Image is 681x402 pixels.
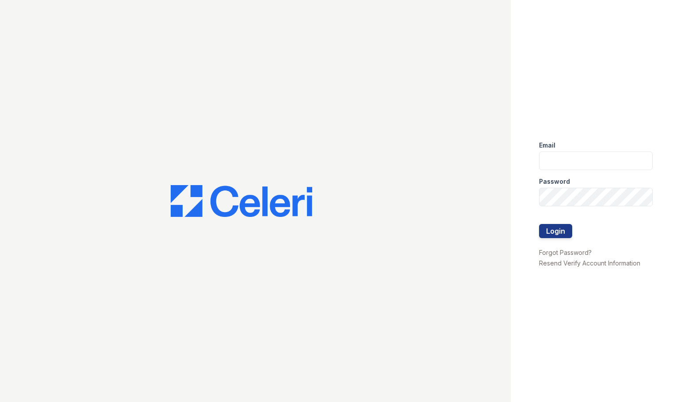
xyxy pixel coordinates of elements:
a: Resend Verify Account Information [539,259,640,267]
a: Forgot Password? [539,249,592,256]
button: Login [539,224,572,238]
label: Email [539,141,555,150]
label: Password [539,177,570,186]
img: CE_Logo_Blue-a8612792a0a2168367f1c8372b55b34899dd931a85d93a1a3d3e32e68fde9ad4.png [171,185,312,217]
